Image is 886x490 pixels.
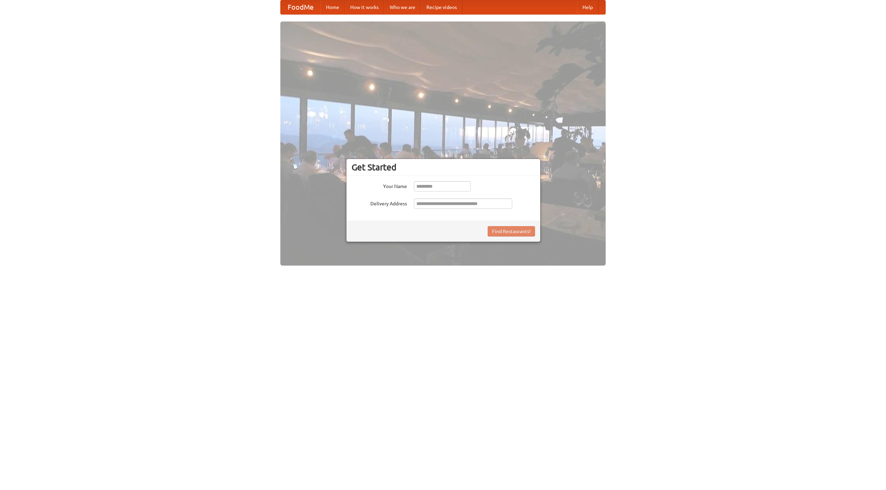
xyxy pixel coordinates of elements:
a: Recipe videos [421,0,462,14]
a: How it works [345,0,384,14]
a: Help [577,0,598,14]
h3: Get Started [352,162,535,172]
label: Delivery Address [352,198,407,207]
a: FoodMe [281,0,320,14]
a: Home [320,0,345,14]
a: Who we are [384,0,421,14]
label: Your Name [352,181,407,190]
button: Find Restaurants! [488,226,535,237]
